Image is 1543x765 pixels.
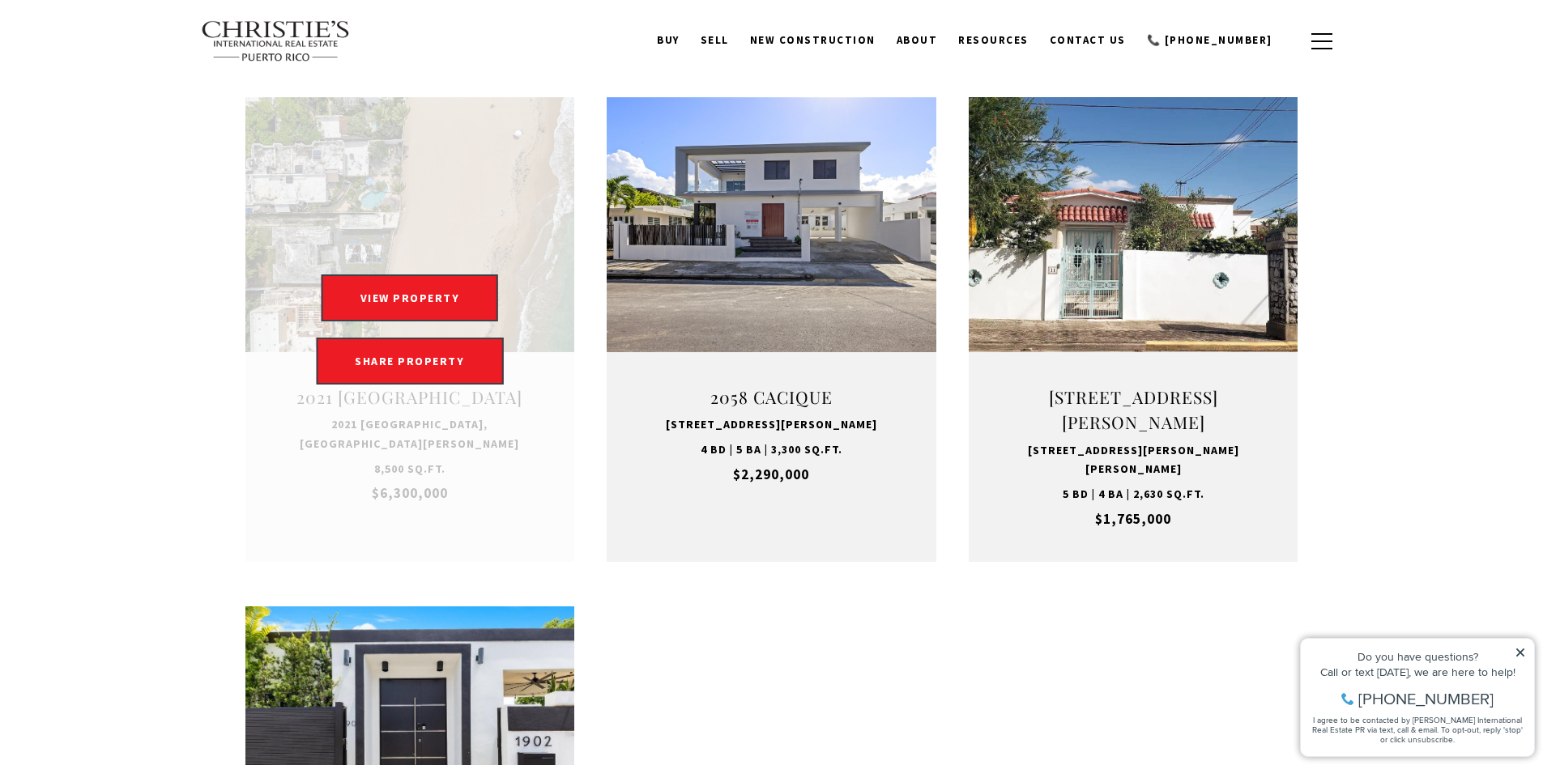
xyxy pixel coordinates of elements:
[322,274,499,321] button: VIEW PROPERTY
[66,76,202,92] span: [PHONE_NUMBER]
[1039,25,1136,56] a: Contact Us
[1147,33,1272,47] span: 📞 [PHONE_NUMBER]
[17,36,234,48] div: Do you have questions?
[17,52,234,63] div: Call or text [DATE], we are here to help!
[20,100,231,130] span: I agree to be contacted by [PERSON_NAME] International Real Estate PR via text, call & email. To ...
[316,338,503,385] a: SHARE PROPERTY
[646,25,690,56] a: BUY
[750,33,876,47] span: New Construction
[245,97,575,562] a: Open this option
[201,20,352,62] img: Christie's International Real Estate text transparent background
[740,25,886,56] a: New Construction
[886,25,948,56] a: About
[1283,32,1301,50] a: search
[313,276,507,291] a: VIEW PROPERTY VIEW PROPERTY
[948,25,1039,56] a: Resources
[1301,18,1343,65] button: button
[690,25,740,56] a: SELL
[1050,33,1126,47] span: Contact Us
[1136,25,1283,56] a: call 9393373000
